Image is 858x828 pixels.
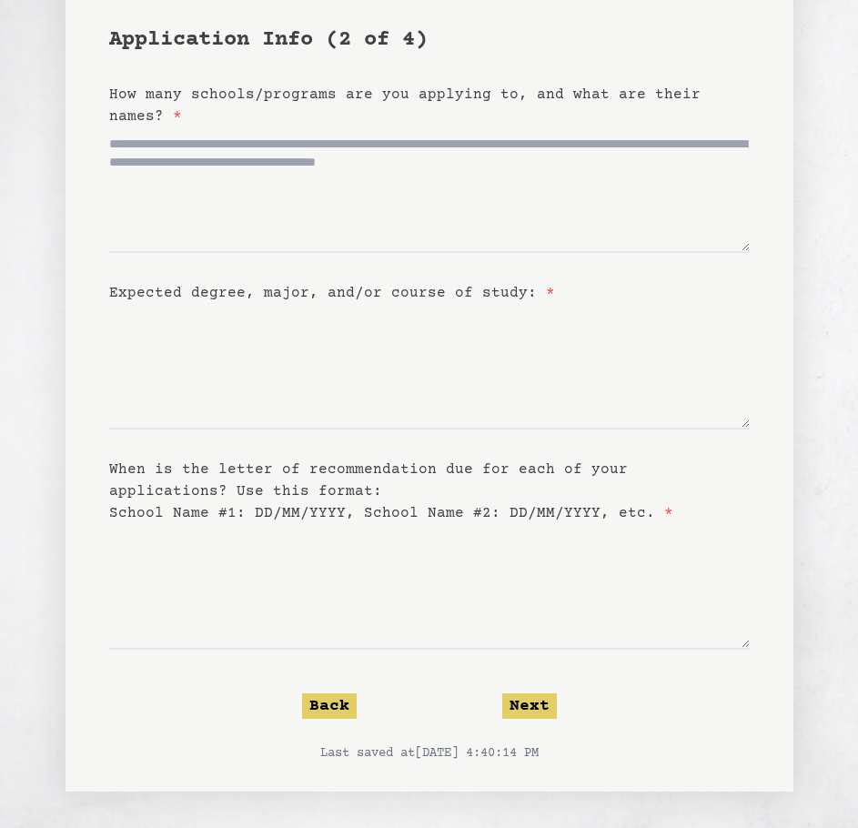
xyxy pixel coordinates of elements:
button: Next [502,693,557,719]
p: Last saved at [DATE] 4:40:14 PM [109,744,750,762]
label: Expected degree, major, and/or course of study: [109,285,555,301]
label: When is the letter of recommendation due for each of your applications? Use this format: School N... [109,461,673,521]
h1: Application Info (2 of 4) [109,25,750,55]
label: How many schools/programs are you applying to, and what are their names? [109,86,701,125]
button: Back [302,693,357,719]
